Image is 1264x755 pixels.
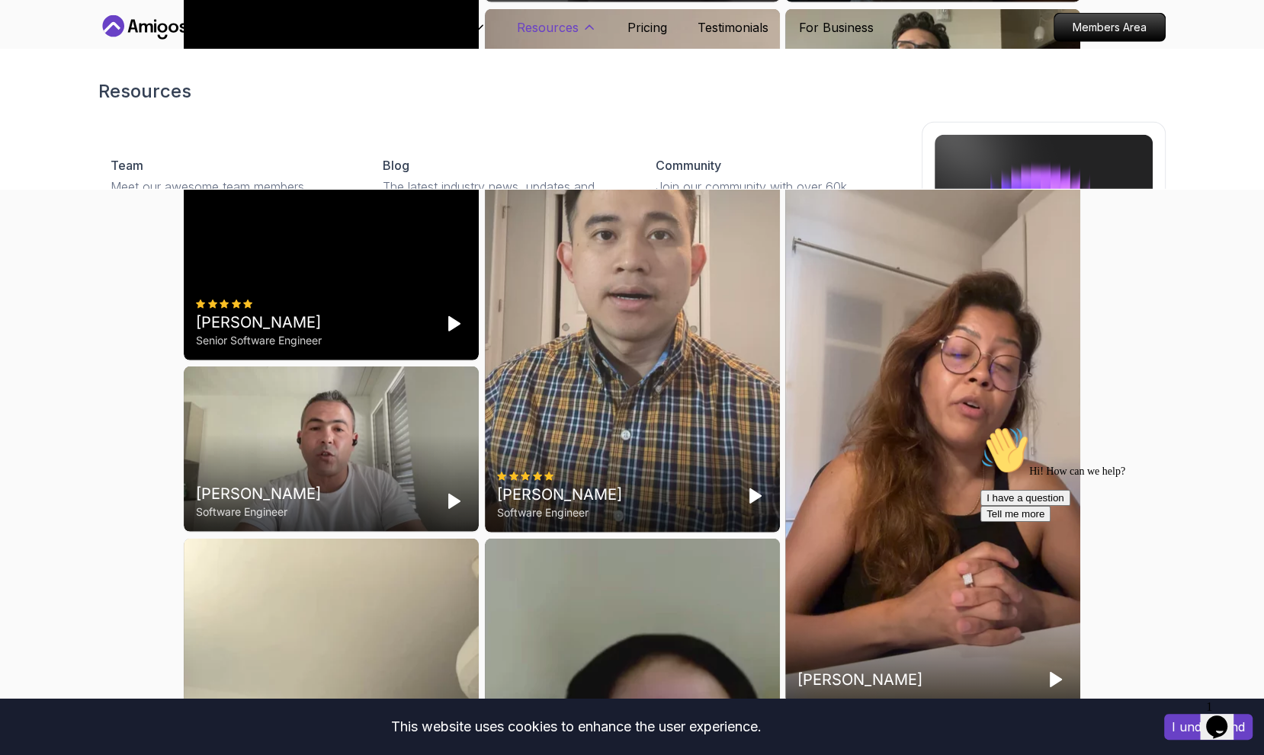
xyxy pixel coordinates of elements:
p: Join our community with over 60k developers [656,178,891,214]
img: amigoscode 2.0 [935,135,1153,257]
button: Play [442,312,467,336]
div: [PERSON_NAME] [196,312,322,333]
h2: Resources [98,79,1166,104]
div: [PERSON_NAME] [797,669,922,690]
a: For Business [799,18,874,37]
img: :wave: [6,6,55,55]
p: Products [415,18,468,37]
p: Team [111,156,143,174]
button: Resources [517,18,597,49]
a: CommunityJoin our community with over 60k developers [643,144,903,226]
div: This website uses cookies to enhance the user experience. [11,710,1141,744]
iframe: chat widget [974,420,1249,686]
button: Tell me more [6,86,76,102]
p: Community [656,156,721,174]
span: Hi! How can we help? [6,46,151,57]
div: 👋Hi! How can we help?I have a questionTell me more [6,6,281,102]
a: TeamMeet our awesome team members [98,144,358,208]
a: Testimonials [698,18,768,37]
a: Pricing [627,18,667,37]
div: Senior Software Engineer [196,333,322,348]
div: [PERSON_NAME] [497,484,622,505]
p: Blog [383,156,409,174]
button: Products [415,18,486,49]
p: Meet our awesome team members [111,178,346,196]
div: Software Engineer [196,504,321,520]
p: Resources [517,18,579,37]
p: Members Area [1054,14,1165,41]
div: [PERSON_NAME] [196,483,321,504]
p: The latest industry news, updates and info [383,178,618,214]
button: Accept cookies [1164,714,1253,740]
button: Play [442,489,467,513]
button: I have a question [6,70,96,86]
a: Members Area [1054,13,1166,42]
a: BlogThe latest industry news, updates and info [371,144,630,226]
button: Play [743,484,768,508]
iframe: chat widget [1200,694,1249,740]
a: amigoscode 2.0 [922,122,1166,343]
div: Software Engineer [497,505,622,520]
